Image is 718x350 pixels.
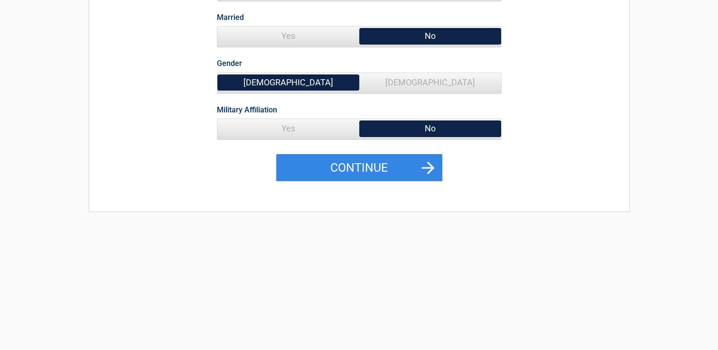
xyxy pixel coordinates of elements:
[359,119,501,138] span: No
[217,57,242,70] label: Gender
[359,27,501,46] span: No
[217,119,359,138] span: Yes
[359,73,501,92] span: [DEMOGRAPHIC_DATA]
[217,73,359,92] span: [DEMOGRAPHIC_DATA]
[217,103,277,116] label: Military Affiliation
[276,154,442,182] button: Continue
[217,27,359,46] span: Yes
[217,11,244,24] label: Married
